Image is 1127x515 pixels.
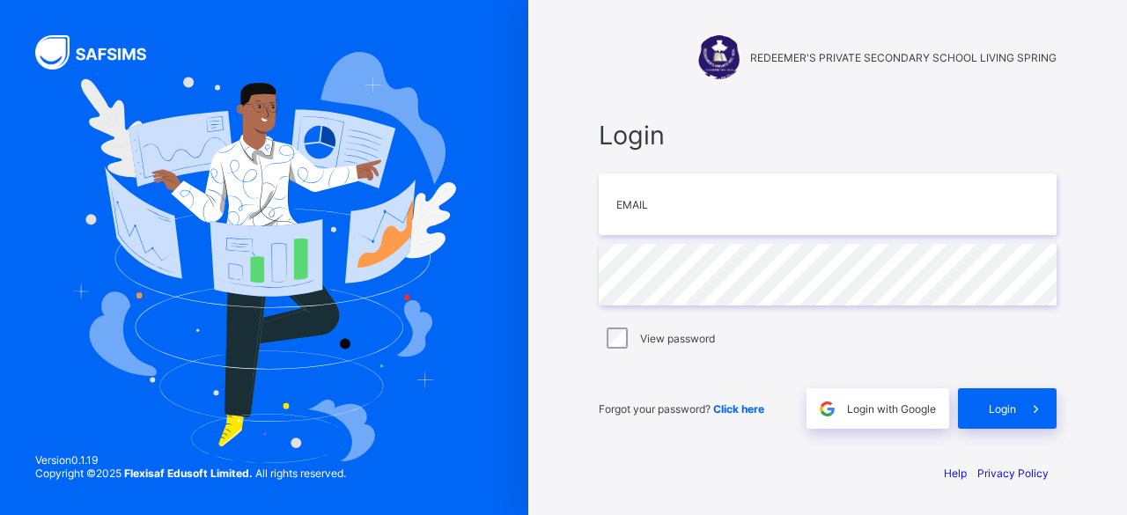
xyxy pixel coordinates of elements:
[750,51,1057,64] span: REDEEMER'S PRIVATE SECONDARY SCHOOL LIVING SPRING
[817,399,837,419] img: google.396cfc9801f0270233282035f929180a.svg
[124,467,253,480] strong: Flexisaf Edusoft Limited.
[35,453,346,467] span: Version 0.1.19
[599,402,764,416] span: Forgot your password?
[989,402,1016,416] span: Login
[944,467,967,480] a: Help
[35,35,167,70] img: SAFSIMS Logo
[847,402,936,416] span: Login with Google
[977,467,1049,480] a: Privacy Policy
[35,467,346,480] span: Copyright © 2025 All rights reserved.
[599,120,1057,151] span: Login
[72,52,455,464] img: Hero Image
[713,402,764,416] a: Click here
[640,332,715,345] label: View password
